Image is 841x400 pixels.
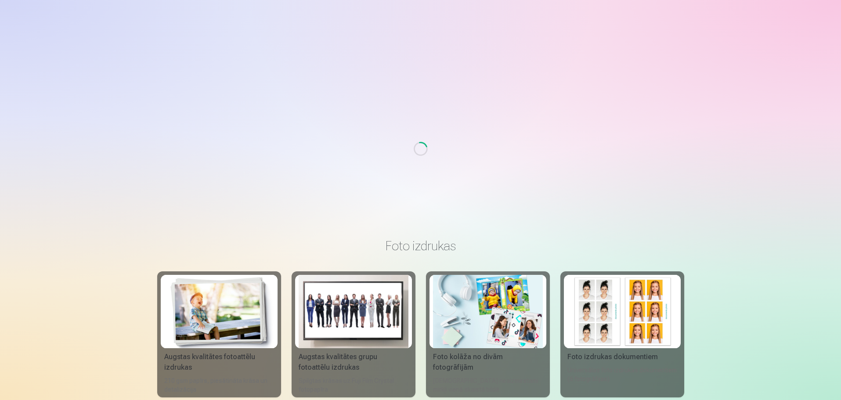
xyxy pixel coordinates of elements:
div: Augstas kvalitātes grupu fotoattēlu izdrukas [295,352,412,373]
div: Augstas kvalitātes fotoattēlu izdrukas [161,352,278,373]
div: 210 gsm papīrs, piesātināta krāsa un detalizācija [161,376,278,394]
a: Augstas kvalitātes grupu fotoattēlu izdrukasAugstas kvalitātes grupu fotoattēlu izdrukasSpilgtas ... [292,271,415,397]
div: [DEMOGRAPHIC_DATA] neaizmirstami mirkļi vienā skaistā bildē [430,376,546,394]
img: Augstas kvalitātes grupu fotoattēlu izdrukas [299,275,408,348]
div: Universālas foto izdrukas dokumentiem (6 fotogrāfijas) [564,366,681,394]
a: Foto kolāža no divām fotogrāfijāmFoto kolāža no divām fotogrāfijām[DEMOGRAPHIC_DATA] neaizmirstam... [426,271,550,397]
h3: Foto izdrukas [164,238,677,254]
img: Augstas kvalitātes fotoattēlu izdrukas [164,275,274,348]
div: Spilgtas krāsas uz Fuji Film Crystal fotopapīra [295,376,412,394]
a: Augstas kvalitātes fotoattēlu izdrukasAugstas kvalitātes fotoattēlu izdrukas210 gsm papīrs, piesā... [157,271,281,397]
img: Foto kolāža no divām fotogrāfijām [433,275,543,348]
div: Foto izdrukas dokumentiem [564,352,681,362]
div: Foto kolāža no divām fotogrāfijām [430,352,546,373]
img: Foto izdrukas dokumentiem [567,275,677,348]
a: Foto izdrukas dokumentiemFoto izdrukas dokumentiemUniversālas foto izdrukas dokumentiem (6 fotogr... [560,271,684,397]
